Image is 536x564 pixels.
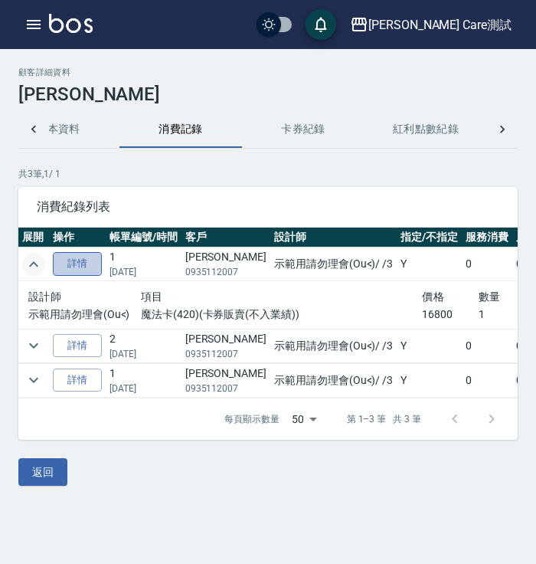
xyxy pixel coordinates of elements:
[224,412,279,426] p: 每頁顯示數量
[347,412,421,426] p: 第 1–3 筆 共 3 筆
[397,329,462,362] td: Y
[109,265,178,279] p: [DATE]
[28,307,141,323] p: 示範用請勿理會(Ou<)
[462,228,512,248] th: 服務消費
[106,363,181,397] td: 1
[18,84,518,105] h3: [PERSON_NAME]
[109,347,178,361] p: [DATE]
[422,307,478,323] p: 16800
[181,228,270,248] th: 客戶
[49,228,106,248] th: 操作
[185,265,266,279] p: 0935112007
[18,67,518,77] h2: 顧客詳細資料
[106,329,181,362] td: 2
[106,248,181,281] td: 1
[181,248,270,281] td: [PERSON_NAME]
[270,363,397,397] td: 示範用請勿理會(Ou<) / /3
[22,253,45,276] button: expand row
[344,9,518,41] button: [PERSON_NAME] Care測試
[462,248,512,281] td: 0
[37,199,499,215] span: 消費紀錄列表
[22,369,45,392] button: expand row
[462,363,512,397] td: 0
[242,111,364,148] button: 卡券紀錄
[364,111,487,148] button: 紅利點數紀錄
[306,9,336,40] button: save
[22,334,45,357] button: expand row
[53,334,102,358] a: 詳情
[397,248,462,281] td: Y
[397,228,462,248] th: 指定/不指定
[270,248,397,281] td: 示範用請勿理會(Ou<) / /3
[18,167,518,181] p: 共 3 筆, 1 / 1
[462,329,512,362] td: 0
[422,290,444,303] span: 價格
[141,290,163,303] span: 項目
[106,228,181,248] th: 帳單編號/時間
[141,307,422,323] p: 魔法卡(420)(卡券販賣(不入業績))
[270,329,397,362] td: 示範用請勿理會(Ou<) / /3
[368,15,511,34] div: [PERSON_NAME] Care測試
[18,458,67,487] button: 返回
[53,369,102,392] a: 詳情
[49,14,93,33] img: Logo
[181,363,270,397] td: [PERSON_NAME]
[53,252,102,276] a: 詳情
[479,307,534,323] p: 1
[181,329,270,362] td: [PERSON_NAME]
[109,382,178,395] p: [DATE]
[18,228,49,248] th: 展開
[185,382,266,395] p: 0935112007
[479,290,501,303] span: 數量
[185,347,266,361] p: 0935112007
[28,290,61,303] span: 設計師
[270,228,397,248] th: 設計師
[397,363,462,397] td: Y
[119,111,242,148] button: 消費記錄
[286,398,322,440] div: 50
